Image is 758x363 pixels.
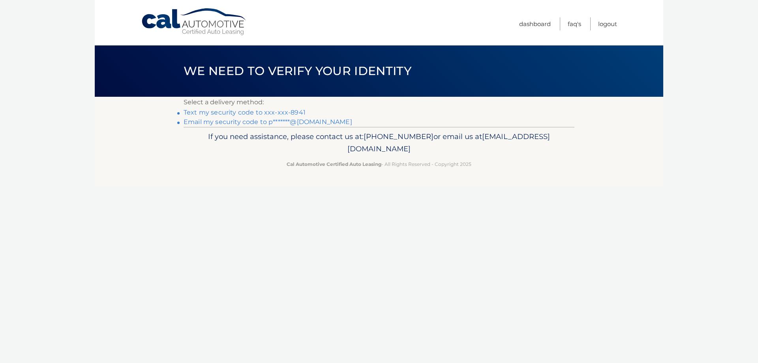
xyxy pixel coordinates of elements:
span: [PHONE_NUMBER] [364,132,433,141]
p: - All Rights Reserved - Copyright 2025 [189,160,569,168]
a: Cal Automotive [141,8,248,36]
a: Text my security code to xxx-xxx-8941 [184,109,306,116]
p: If you need assistance, please contact us at: or email us at [189,130,569,156]
span: We need to verify your identity [184,64,411,78]
strong: Cal Automotive Certified Auto Leasing [287,161,381,167]
p: Select a delivery method: [184,97,574,108]
a: Logout [598,17,617,30]
a: FAQ's [568,17,581,30]
a: Dashboard [519,17,551,30]
a: Email my security code to p*******@[DOMAIN_NAME] [184,118,352,126]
